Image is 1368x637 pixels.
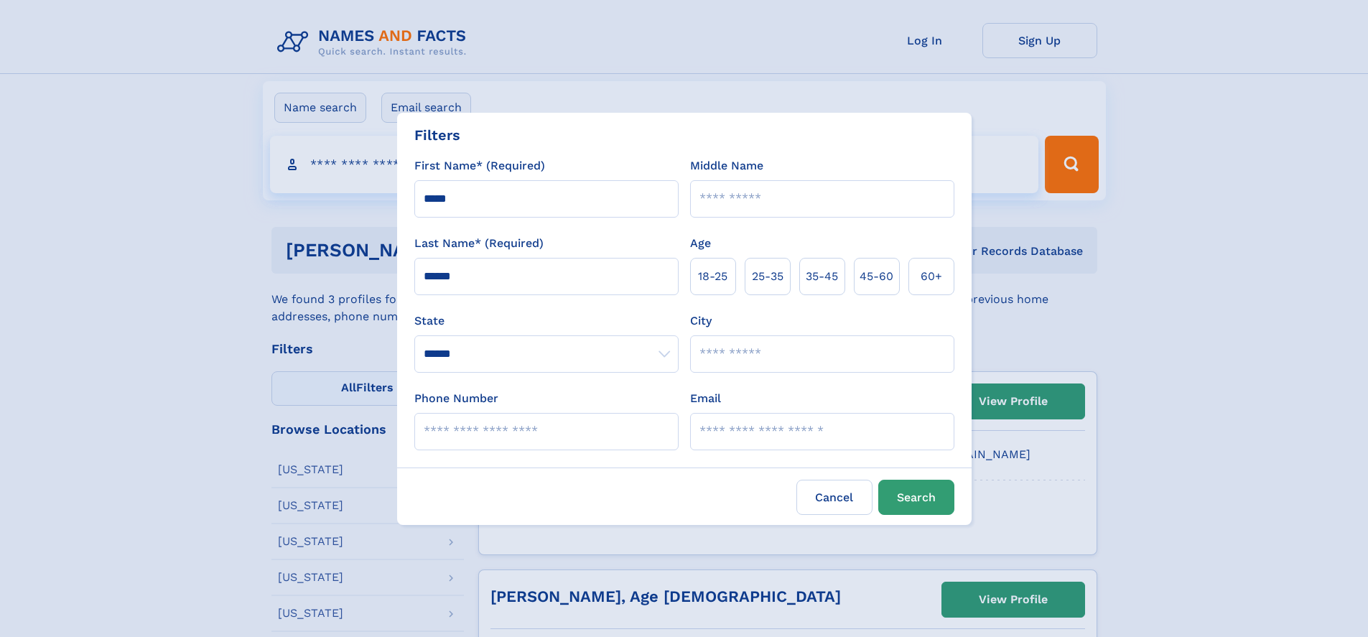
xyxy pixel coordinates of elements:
[414,157,545,175] label: First Name* (Required)
[698,268,727,285] span: 18‑25
[414,312,679,330] label: State
[690,157,763,175] label: Middle Name
[414,124,460,146] div: Filters
[690,235,711,252] label: Age
[921,268,942,285] span: 60+
[752,268,783,285] span: 25‑35
[414,235,544,252] label: Last Name* (Required)
[796,480,873,515] label: Cancel
[690,312,712,330] label: City
[878,480,954,515] button: Search
[690,390,721,407] label: Email
[414,390,498,407] label: Phone Number
[860,268,893,285] span: 45‑60
[806,268,838,285] span: 35‑45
